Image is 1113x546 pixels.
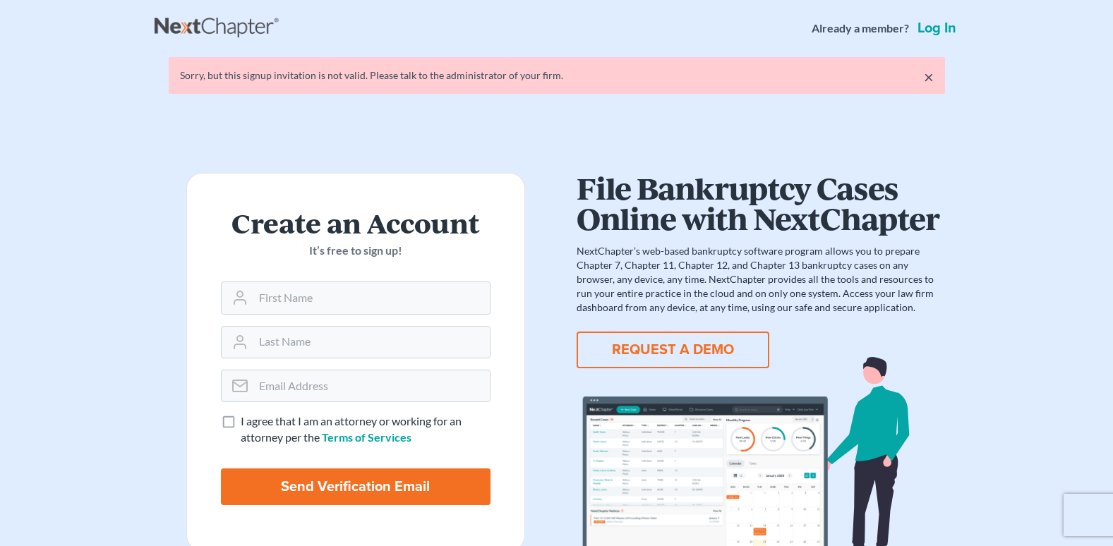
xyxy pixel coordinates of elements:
a: × [924,68,934,85]
input: Email Address [253,370,490,401]
strong: Already a member? [812,20,909,37]
input: Send Verification Email [221,468,491,505]
input: First Name [253,282,490,313]
button: REQUEST A DEMO [577,332,769,368]
span: I agree that I am an attorney or working for an attorney per the [241,414,462,444]
p: It’s free to sign up! [221,243,491,259]
p: NextChapter’s web-based bankruptcy software program allows you to prepare Chapter 7, Chapter 11, ... [577,244,939,315]
h1: File Bankruptcy Cases Online with NextChapter [577,173,939,233]
a: Terms of Services [322,430,411,444]
a: Log in [915,21,959,35]
input: Last Name [253,327,490,358]
div: Sorry, but this signup invitation is not valid. Please talk to the administrator of your firm. [180,68,934,83]
h2: Create an Account [221,207,491,237]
